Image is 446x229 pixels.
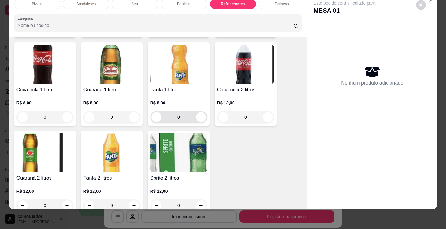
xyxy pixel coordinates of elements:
img: product-image [150,133,207,172]
button: increase-product-quantity [263,112,273,122]
p: Pizzas [32,2,42,7]
p: R$ 12,00 [83,188,140,194]
img: product-image [150,45,207,84]
h4: Guaraná 2 litros [16,174,73,182]
p: R$ 8,00 [16,100,73,106]
button: increase-product-quantity [129,112,139,122]
p: MESA 01 [313,6,375,15]
p: Petiscos [275,2,289,7]
button: increase-product-quantity [129,200,139,210]
h4: Fanta 2 litros [83,174,140,182]
button: decrease-product-quantity [18,112,28,122]
img: product-image [217,45,274,84]
button: increase-product-quantity [62,200,72,210]
label: Pesquisa [18,16,35,22]
h4: Coca-cola 2 litros [217,86,274,94]
button: decrease-product-quantity [18,200,28,210]
button: decrease-product-quantity [151,200,161,210]
button: decrease-product-quantity [85,112,94,122]
button: decrease-product-quantity [218,112,228,122]
p: Refrigerantes [221,2,245,7]
img: product-image [16,133,73,172]
p: Sanduiches [76,2,96,7]
h4: Guaraná 1 litro [83,86,140,94]
p: Nenhum produto adicionado [341,79,403,87]
p: Bebidas [177,2,190,7]
h4: Coca-cola 1 litro [16,86,73,94]
img: product-image [16,45,73,84]
p: R$ 8,00 [150,100,207,106]
button: decrease-product-quantity [151,112,161,122]
img: product-image [83,45,140,84]
h4: Sprite 2 litros [150,174,207,182]
p: Açai [131,2,138,7]
p: R$ 12,00 [217,100,274,106]
h4: Fanta 1 litro [150,86,207,94]
button: increase-product-quantity [196,112,206,122]
button: decrease-product-quantity [85,200,94,210]
input: Pesquisa [18,22,294,29]
p: R$ 12,00 [150,188,207,194]
button: increase-product-quantity [62,112,72,122]
button: increase-product-quantity [196,200,206,210]
p: R$ 12,00 [16,188,73,194]
p: R$ 8,00 [83,100,140,106]
img: product-image [83,133,140,172]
